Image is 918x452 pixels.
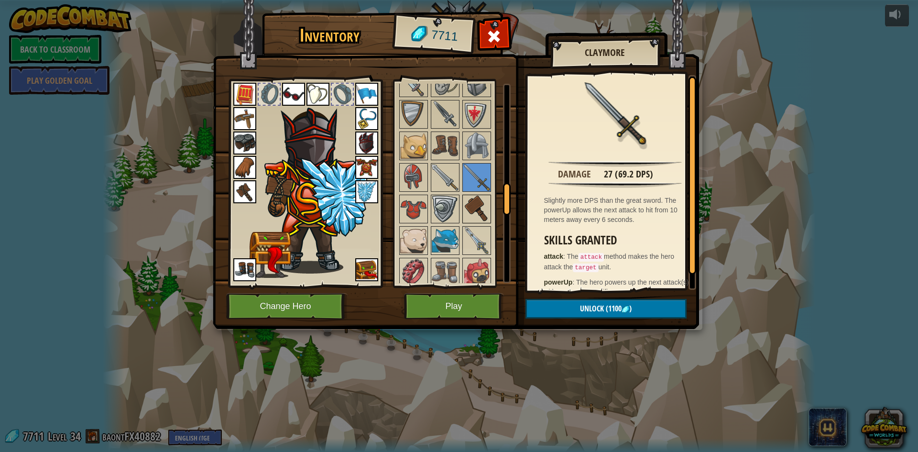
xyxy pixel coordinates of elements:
[400,101,427,128] img: portrait.png
[544,253,675,271] span: The method makes the hero attack the unit.
[400,196,427,222] img: portrait.png
[355,107,378,130] img: portrait.png
[430,26,459,45] span: 7711
[544,234,691,247] h3: Skills Granted
[463,132,490,159] img: portrait.png
[233,107,256,130] img: portrait.png
[282,83,305,106] img: portrait.png
[355,83,378,106] img: portrait.png
[463,196,490,222] img: portrait.png
[233,258,256,281] img: portrait.png
[573,264,598,272] code: target
[233,83,256,106] img: portrait.png
[525,299,687,319] button: Unlock(1100)
[584,82,646,144] img: portrait.png
[432,259,459,286] img: portrait.png
[544,278,573,286] strong: powerUp
[250,232,291,278] img: MAR09-Mimic%20Paper%20Doll.png
[580,303,604,314] span: Unlock
[355,258,378,281] img: portrait.png
[400,227,427,254] img: portrait.png
[544,196,691,224] div: Slightly more DPS than the great sword. The powerUp allows the next attack to hit from 10 meters ...
[432,132,459,159] img: portrait.png
[355,132,378,154] img: portrait.png
[400,132,427,159] img: portrait.png
[400,164,427,191] img: portrait.png
[558,167,591,181] div: Damage
[226,293,348,320] button: Change Hero
[463,101,490,128] img: portrait.png
[233,156,256,179] img: portrait.png
[400,259,427,286] img: portrait.png
[432,164,459,191] img: portrait.png
[548,182,681,188] img: hr.png
[604,303,622,314] span: (1100
[233,132,256,154] img: portrait.png
[572,278,576,286] span: :
[306,83,329,106] img: portrait.png
[622,306,629,313] img: gem.png
[432,196,459,222] img: portrait.png
[233,180,256,203] img: portrait.png
[432,101,459,128] img: portrait.png
[604,167,653,181] div: 27 (69.2 DPS)
[544,278,689,296] span: The hero powers up the next attack(s) with a weapon-specific powerup.
[548,161,681,167] img: hr.png
[355,180,378,203] img: portrait.png
[463,164,490,191] img: portrait.png
[264,98,367,274] img: deflector-female.png
[432,227,459,254] img: portrait.png
[404,293,504,320] button: Play
[463,259,490,286] img: portrait.png
[269,25,391,45] h1: Inventory
[629,303,632,314] span: )
[560,47,650,58] h2: Claymore
[579,253,604,262] code: attack
[563,253,567,260] span: :
[463,227,490,254] img: portrait.png
[544,253,563,260] strong: attack
[355,156,378,179] img: portrait.png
